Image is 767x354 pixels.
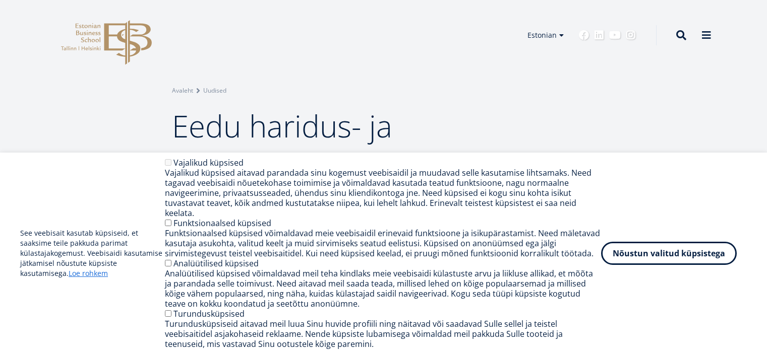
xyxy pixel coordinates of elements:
a: Loe rohkem [69,268,108,278]
a: Linkedin [594,30,604,40]
div: Analüütilised küpsised võimaldavad meil teha kindlaks meie veebisaidi külastuste arvu ja liikluse... [165,268,601,309]
a: Instagram [626,30,636,40]
div: Funktsionaalsed küpsised võimaldavad meie veebisaidil erinevaid funktsioone ja isikupärastamist. ... [165,228,601,258]
a: Facebook [579,30,589,40]
label: Turundusküpsised [173,308,245,319]
a: Avaleht [172,86,193,96]
label: Vajalikud küpsised [173,157,244,168]
div: Turundusküpsiseid aitavad meil luua Sinu huvide profiili ning näitavad või saadavad Sulle sellel ... [165,319,601,349]
div: Vajalikud küpsised aitavad parandada sinu kogemust veebisaidil ja muudavad selle kasutamise lihts... [165,168,601,218]
label: Funktsionaalsed küpsised [173,218,271,229]
a: Youtube [609,30,621,40]
label: Analüütilised küpsised [173,258,259,269]
p: See veebisait kasutab küpsiseid, et saaksime teile pakkuda parimat külastajakogemust. Veebisaidi ... [20,228,165,278]
a: Uudised [203,86,226,96]
span: Eedu haridus- ja ettevõtluslinnaku ehitustööd jõudsid järgmisesse mastaapsesse etappi [172,105,559,267]
button: Nõustun valitud küpsistega [601,242,737,265]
